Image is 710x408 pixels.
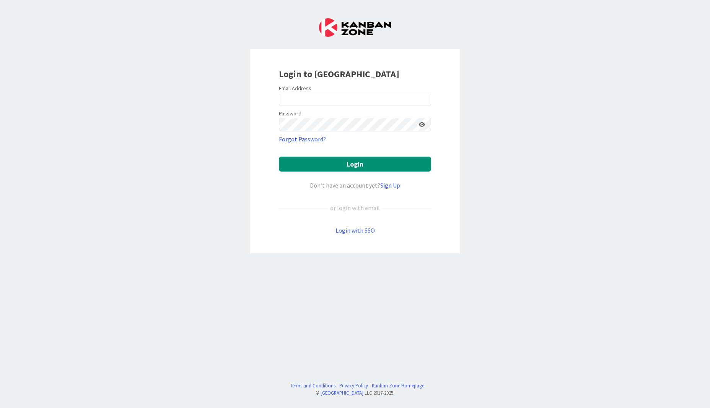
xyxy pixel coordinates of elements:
[372,382,424,389] a: Kanban Zone Homepage
[335,227,375,234] a: Login with SSO
[279,110,301,118] label: Password
[339,382,368,389] a: Privacy Policy
[380,181,400,189] a: Sign Up
[328,203,382,212] div: or login with email
[279,85,311,92] label: Email Address
[279,157,431,172] button: Login
[279,134,326,144] a: Forgot Password?
[319,18,391,37] img: Kanban Zone
[279,68,399,80] b: Login to [GEOGRAPHIC_DATA]
[290,382,335,389] a: Terms and Conditions
[286,389,424,397] div: © LLC 2017- 2025 .
[279,181,431,190] div: Don’t have an account yet?
[321,390,363,396] a: [GEOGRAPHIC_DATA]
